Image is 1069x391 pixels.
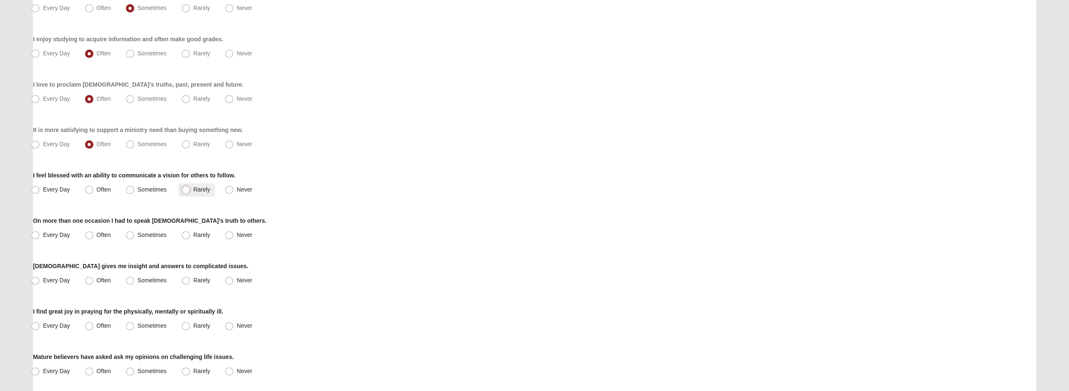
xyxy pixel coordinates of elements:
[97,368,111,374] span: Often
[33,35,223,43] label: I enjoy studying to acquire information and often make good grades.
[138,186,167,193] span: Sometimes
[43,277,70,284] span: Every Day
[193,95,210,102] span: Rarely
[43,368,70,374] span: Every Day
[237,141,252,147] span: Never
[33,80,243,89] label: I love to proclaim [DEMOGRAPHIC_DATA]'s truths, past, present and future.
[237,186,252,193] span: Never
[97,277,111,284] span: Often
[97,322,111,329] span: Often
[138,95,167,102] span: Sometimes
[97,141,111,147] span: Often
[97,50,111,57] span: Often
[33,171,235,179] label: I feel blessed with an ability to communicate a vision for others to follow.
[237,50,252,57] span: Never
[43,141,70,147] span: Every Day
[193,232,210,238] span: Rarely
[237,232,252,238] span: Never
[33,217,267,225] label: On more than one occasion I had to speak [DEMOGRAPHIC_DATA]'s truth to others.
[237,368,252,374] span: Never
[138,368,167,374] span: Sometimes
[97,5,111,11] span: Often
[138,5,167,11] span: Sometimes
[33,126,243,134] label: It is more satisfying to support a ministry need than buying something new.
[138,50,167,57] span: Sometimes
[237,277,252,284] span: Never
[43,5,70,11] span: Every Day
[193,50,210,57] span: Rarely
[193,186,210,193] span: Rarely
[43,186,70,193] span: Every Day
[138,232,167,238] span: Sometimes
[33,262,248,270] label: [DEMOGRAPHIC_DATA] gives me insight and answers to complicated issues.
[97,232,111,238] span: Often
[138,141,167,147] span: Sometimes
[138,322,167,329] span: Sometimes
[193,368,210,374] span: Rarely
[193,322,210,329] span: Rarely
[33,353,234,361] label: Mature believers have asked ask my opinions on challenging life issues.
[193,141,210,147] span: Rarely
[237,95,252,102] span: Never
[237,322,252,329] span: Never
[43,50,70,57] span: Every Day
[33,307,223,316] label: I find great joy in praying for the physically, mentally or spiritually ill.
[97,95,111,102] span: Often
[193,5,210,11] span: Rarely
[193,277,210,284] span: Rarely
[237,5,252,11] span: Never
[43,322,70,329] span: Every Day
[97,186,111,193] span: Often
[43,232,70,238] span: Every Day
[138,277,167,284] span: Sometimes
[43,95,70,102] span: Every Day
